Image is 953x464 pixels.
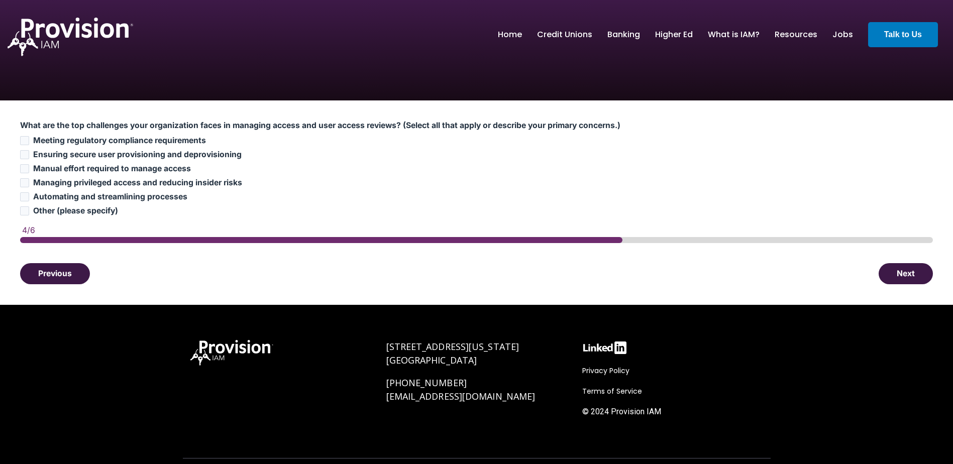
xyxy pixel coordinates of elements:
a: Home [498,26,522,43]
div: 4/6 [22,226,933,235]
a: Terms of Service [582,385,647,397]
nav: menu [490,19,861,51]
a: Higher Ed [655,26,693,43]
input: Meeting regulatory compliance requirements [20,136,29,145]
a: [EMAIL_ADDRESS][DOMAIN_NAME] [386,390,536,402]
span: Terms of Service [582,386,642,396]
span: Privacy Policy [582,366,629,376]
input: Ensuring secure user provisioning and deprovisioning [20,150,29,159]
span: Manual effort required to manage access [33,164,191,173]
img: ProvisionIAM-Logo-White@3x [190,340,273,366]
span: [GEOGRAPHIC_DATA] [386,354,477,366]
img: ProvisionIAM-Logo-White [8,18,133,56]
input: Manual effort required to manage access [20,164,29,173]
button: Next [879,263,933,284]
button: Previous [20,263,90,284]
span: Ensuring secure user provisioning and deprovisioning [33,150,242,159]
span: Meeting regulatory compliance requirements [33,136,206,145]
span: © 2024 Provision IAM [582,407,661,416]
div: page 4 of 6 [20,237,933,243]
input: Automating and streamlining processes [20,192,29,201]
a: Resources [775,26,817,43]
a: [PHONE_NUMBER] [386,377,467,389]
strong: Talk to Us [884,30,922,39]
div: Navigation Menu [582,365,763,423]
span: What are the top challenges your organization faces in managing access and user access reviews? (... [20,121,620,130]
a: Banking [607,26,640,43]
span: Automating and streamlining processes [33,192,187,201]
a: [STREET_ADDRESS][US_STATE][GEOGRAPHIC_DATA] [386,340,519,366]
input: Managing privileged access and reducing insider risks [20,178,29,187]
img: linkedin [582,340,627,356]
span: [STREET_ADDRESS][US_STATE] [386,340,519,353]
a: Credit Unions [537,26,592,43]
span: Other (please specify) [33,206,118,215]
input: Other (please specify) [20,206,29,215]
span: Managing privileged access and reducing insider risks [33,178,242,187]
a: Talk to Us [868,22,938,47]
a: Privacy Policy [582,365,634,377]
a: What is IAM? [708,26,760,43]
a: Jobs [832,26,853,43]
